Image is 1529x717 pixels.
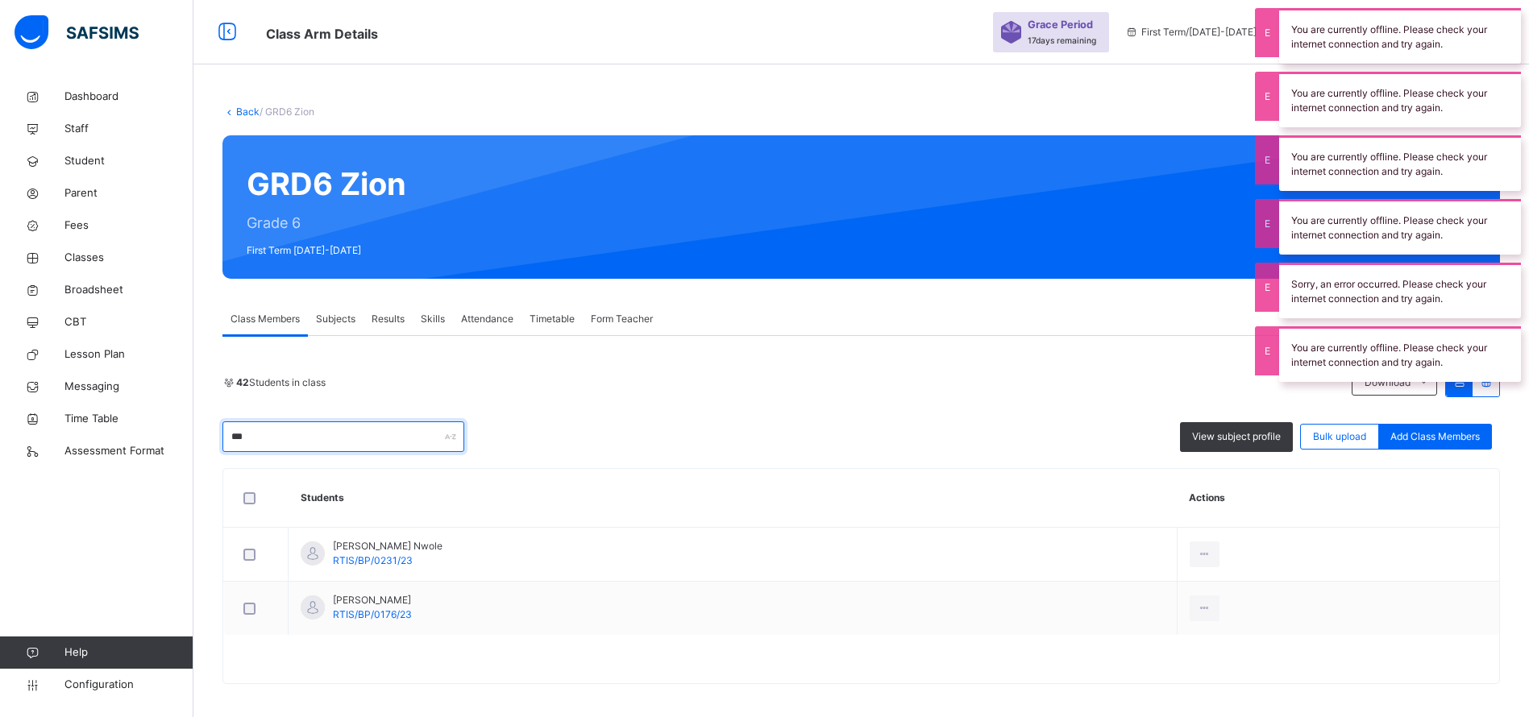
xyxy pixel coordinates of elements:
[231,312,300,326] span: Class Members
[260,106,314,118] span: / GRD6 Zion
[1001,21,1021,44] img: sticker-purple.71386a28dfed39d6af7621340158ba97.svg
[236,376,249,388] b: 42
[333,539,442,553] span: [PERSON_NAME] Nwole
[1279,263,1521,318] div: Sorry, an error occurred. Please check your internet connection and try again.
[333,608,412,620] span: RTIS/BP/0176/23
[1313,429,1366,444] span: Bulk upload
[1125,25,1257,39] span: session/term information
[1192,429,1281,444] span: View subject profile
[64,443,193,459] span: Assessment Format
[1028,17,1093,32] span: Grace Period
[64,250,193,266] span: Classes
[64,314,193,330] span: CBT
[64,411,193,427] span: Time Table
[64,677,193,693] span: Configuration
[1390,429,1480,444] span: Add Class Members
[64,644,193,661] span: Help
[1279,8,1521,64] div: You are currently offline. Please check your internet connection and try again.
[236,375,326,390] span: Students in class
[461,312,513,326] span: Attendance
[266,26,378,42] span: Class Arm Details
[64,282,193,298] span: Broadsheet
[236,106,260,118] a: Back
[591,312,653,326] span: Form Teacher
[64,218,193,234] span: Fees
[1028,35,1096,45] span: 17 days remaining
[15,15,139,49] img: safsims
[64,89,193,105] span: Dashboard
[316,312,355,326] span: Subjects
[1177,469,1499,528] th: Actions
[64,121,193,137] span: Staff
[64,185,193,201] span: Parent
[333,554,413,566] span: RTIS/BP/0231/23
[372,312,405,326] span: Results
[289,469,1178,528] th: Students
[1279,199,1521,255] div: You are currently offline. Please check your internet connection and try again.
[1279,135,1521,191] div: You are currently offline. Please check your internet connection and try again.
[64,346,193,363] span: Lesson Plan
[1279,326,1521,382] div: You are currently offline. Please check your internet connection and try again.
[1279,72,1521,127] div: You are currently offline. Please check your internet connection and try again.
[421,312,445,326] span: Skills
[530,312,575,326] span: Timetable
[64,379,193,395] span: Messaging
[64,153,193,169] span: Student
[333,593,412,607] span: [PERSON_NAME]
